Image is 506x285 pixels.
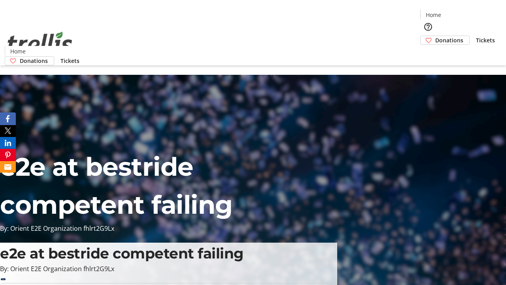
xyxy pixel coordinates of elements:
a: Home [5,47,30,55]
span: Tickets [476,36,495,44]
span: Donations [20,57,48,65]
button: Help [420,19,436,35]
a: Donations [5,56,54,65]
a: Tickets [470,36,501,44]
span: Home [10,47,26,55]
a: Tickets [54,57,86,65]
button: Cart [420,45,436,61]
a: Donations [420,36,470,45]
span: Tickets [60,57,79,65]
img: Orient E2E Organization fhlrt2G9Lx's Logo [5,23,75,63]
a: Home [421,11,446,19]
span: Donations [435,36,463,44]
span: Home [426,11,441,19]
